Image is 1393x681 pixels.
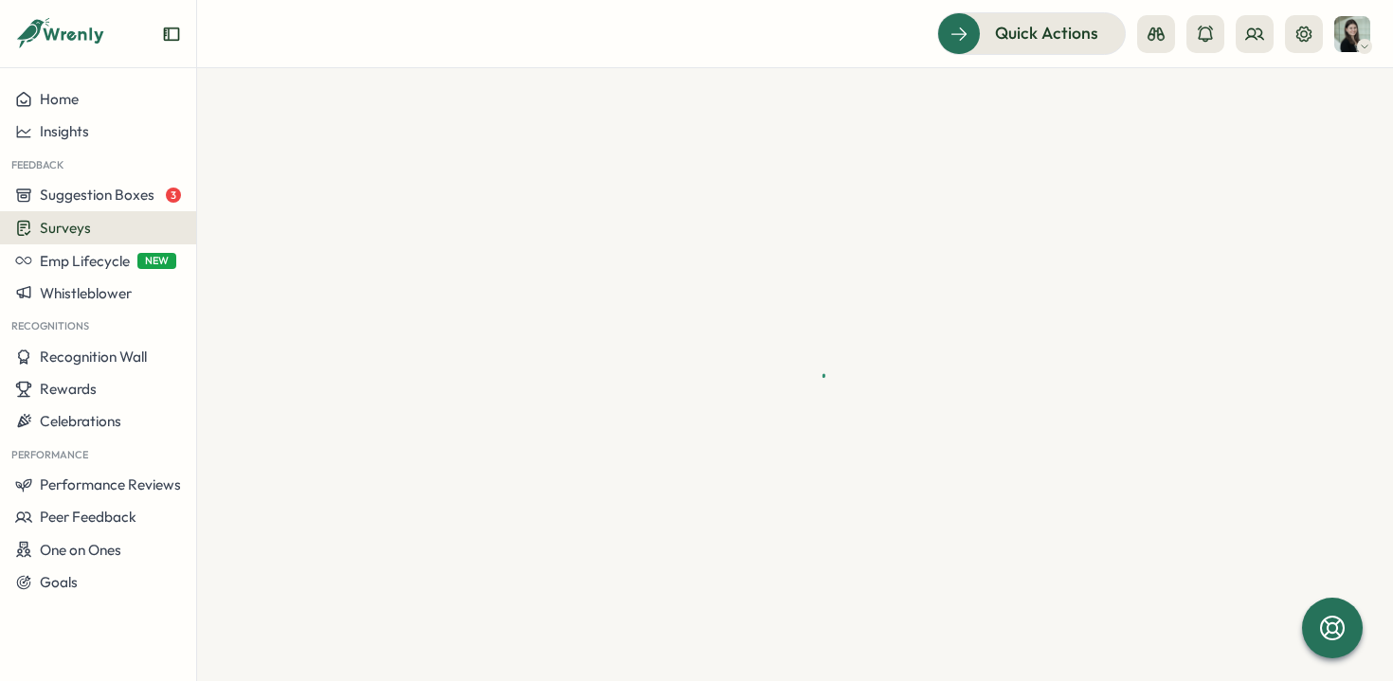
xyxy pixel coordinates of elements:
[166,188,181,203] span: 3
[995,21,1098,45] span: Quick Actions
[40,380,97,398] span: Rewards
[40,219,91,237] span: Surveys
[40,348,147,366] span: Recognition Wall
[40,252,130,270] span: Emp Lifecycle
[40,284,132,302] span: Whistleblower
[40,541,121,559] span: One on Ones
[40,186,154,204] span: Suggestion Boxes
[937,12,1126,54] button: Quick Actions
[162,25,181,44] button: Expand sidebar
[40,412,121,430] span: Celebrations
[40,508,136,526] span: Peer Feedback
[40,573,78,591] span: Goals
[1334,16,1370,52] img: Adela Stepanovska
[137,253,176,269] span: NEW
[40,90,79,108] span: Home
[40,475,181,493] span: Performance Reviews
[40,122,89,140] span: Insights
